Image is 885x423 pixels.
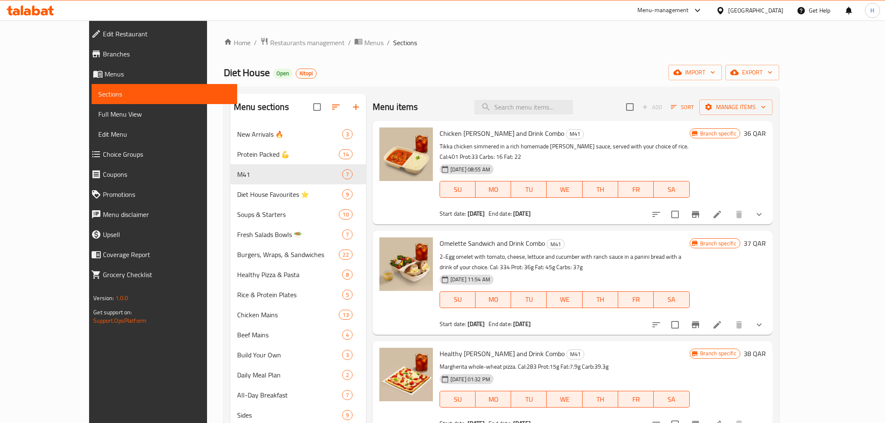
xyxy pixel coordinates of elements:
span: Edit Restaurant [103,29,230,39]
span: Start date: [440,319,466,329]
button: Sort [669,101,696,114]
span: Sections [98,89,230,99]
b: [DATE] [513,319,531,329]
span: Version: [93,293,114,303]
span: Burgers, Wraps, & Sandwiches [237,250,339,260]
li: / [387,38,390,48]
div: New Arrivals 🔥 [237,129,342,139]
span: Sides [237,410,342,420]
button: sort-choices [646,315,666,335]
h2: Menu sections [234,101,289,113]
a: Coverage Report [84,245,237,265]
span: Fresh Salads Bowls 🥗 [237,229,342,240]
img: Chicken Curry and Drink Combo [379,127,433,181]
span: H [870,6,874,15]
span: Add item [639,101,665,114]
span: Get support on: [93,307,132,318]
span: Kitopi [296,70,316,77]
button: TH [583,181,618,198]
span: Diet House [224,63,270,82]
span: Menus [105,69,230,79]
span: 22 [339,251,352,259]
span: WE [550,393,579,405]
span: [DATE] 11:54 AM [447,275,494,283]
a: Sections [92,84,237,104]
button: TU [511,181,547,198]
button: TU [511,391,547,408]
span: 4 [343,331,352,339]
span: SA [657,183,686,196]
button: show more [749,315,769,335]
span: 3 [343,351,352,359]
span: Choice Groups [103,149,230,159]
span: [DATE] 01:32 PM [447,375,494,383]
span: Grocery Checklist [103,270,230,280]
svg: Show Choices [754,209,764,219]
span: SU [443,183,472,196]
span: Manage items [706,102,766,112]
div: Beef Mains4 [230,325,366,345]
button: MO [476,181,511,198]
span: End date: [489,208,512,219]
span: Branches [103,49,230,59]
div: items [342,189,353,199]
div: items [339,209,352,219]
span: Select to update [666,316,684,334]
span: Sort sections [326,97,346,117]
div: Diet House Favourites ⭐9 [230,184,366,204]
a: Upsell [84,224,237,245]
span: Beef Mains [237,330,342,340]
span: [DATE] 08:55 AM [447,166,494,173]
nav: breadcrumb [224,37,779,48]
button: SU [440,181,476,198]
button: FR [618,391,654,408]
div: All-Day Breakfast [237,390,342,400]
input: search [474,100,573,115]
button: export [725,65,779,80]
span: Select to update [666,206,684,223]
b: [DATE] [468,208,485,219]
div: items [342,330,353,340]
p: 2-Egg omelet with tomato, cheese, lettuce and cucumber with ranch sauce in a panini bread with a ... [440,252,690,273]
span: FR [622,393,650,405]
button: import [668,65,722,80]
div: Fresh Salads Bowls 🥗7 [230,224,366,245]
span: Sections [393,38,417,48]
span: Chicken Mains [237,310,339,320]
span: FR [622,183,650,196]
button: Manage items [699,99,772,115]
span: 9 [343,191,352,199]
div: Rice & Protein Plates5 [230,285,366,305]
div: Diet House Favourites ⭐ [237,189,342,199]
span: export [732,67,772,78]
span: WE [550,183,579,196]
button: WE [547,181,582,198]
a: Restaurants management [260,37,345,48]
div: Protein Packed 💪14 [230,144,366,164]
a: Choice Groups [84,144,237,164]
span: Coupons [103,169,230,179]
div: Burgers, Wraps, & Sandwiches22 [230,245,366,265]
button: FR [618,181,654,198]
span: 7 [343,231,352,239]
a: Full Menu View [92,104,237,124]
span: M41 [566,129,583,139]
span: SU [443,393,472,405]
a: Edit Menu [92,124,237,144]
button: SU [440,391,476,408]
button: MO [476,391,511,408]
span: SU [443,293,472,306]
button: SU [440,291,476,308]
button: TH [583,291,618,308]
img: Healthy Margherita Pizza and Drink Combo [379,348,433,401]
a: Promotions [84,184,237,204]
h6: 36 QAR [744,127,766,139]
span: End date: [489,319,512,329]
div: Soups & Starters10 [230,204,366,224]
div: items [342,350,353,360]
span: FR [622,293,650,306]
